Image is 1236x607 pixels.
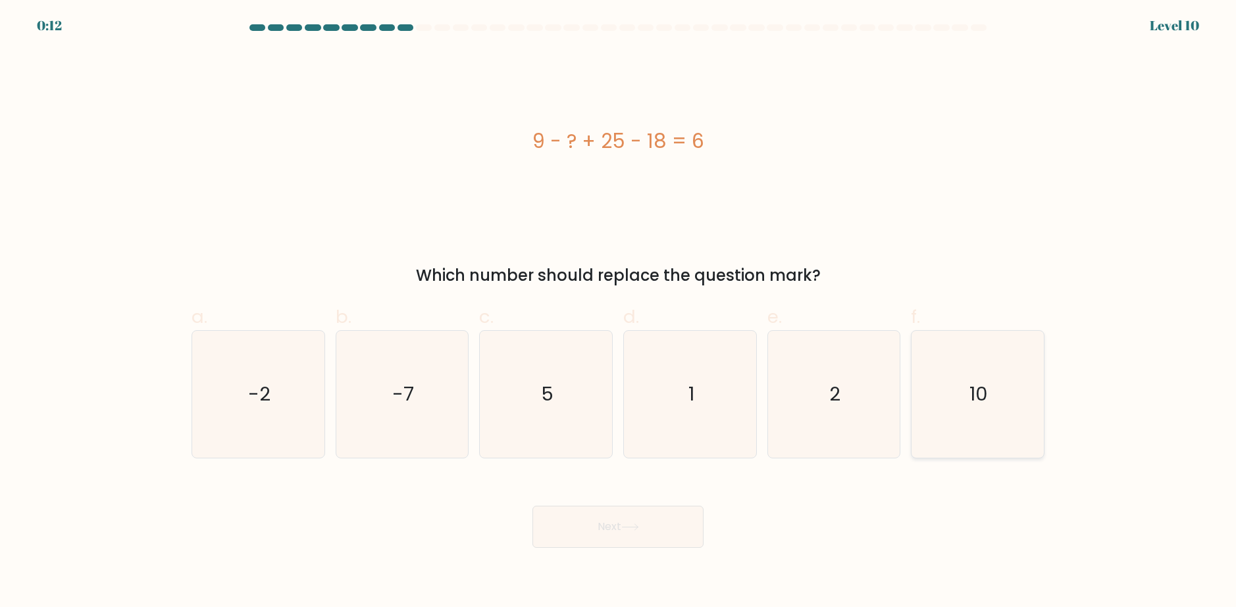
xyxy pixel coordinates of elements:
[532,506,704,548] button: Next
[336,304,351,329] span: b.
[829,381,840,408] text: 2
[199,264,1037,287] div: Which number should replace the question mark?
[970,381,989,408] text: 10
[248,381,270,408] text: -2
[37,16,62,36] div: 0:12
[623,304,639,329] span: d.
[541,381,554,408] text: 5
[688,381,694,408] text: 1
[192,126,1044,156] div: 9 - ? + 25 - 18 = 6
[1150,16,1199,36] div: Level 10
[192,304,207,329] span: a.
[767,304,782,329] span: e.
[911,304,920,329] span: f.
[392,381,414,408] text: -7
[479,304,494,329] span: c.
